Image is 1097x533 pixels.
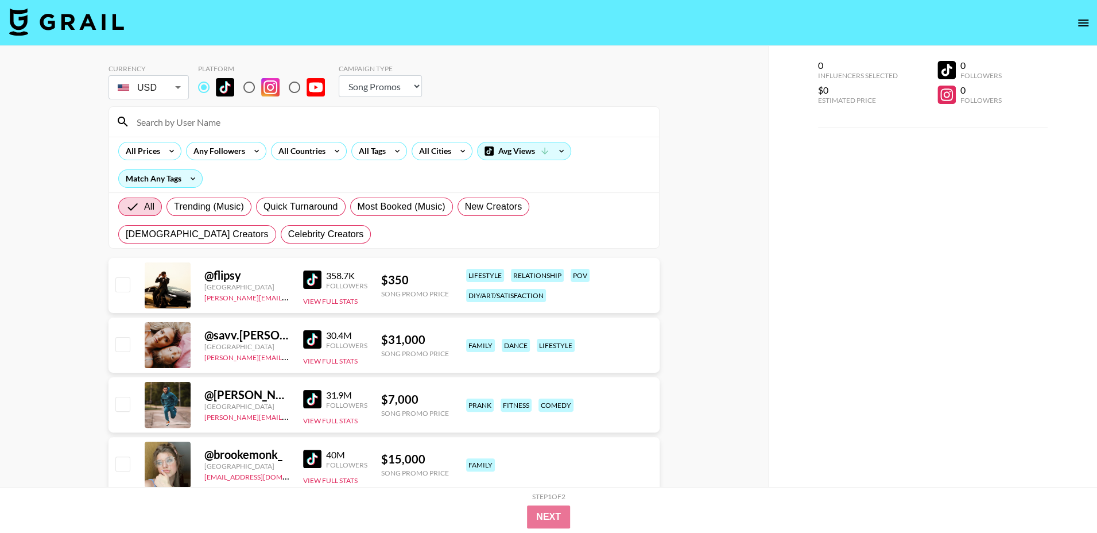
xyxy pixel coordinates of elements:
span: [DEMOGRAPHIC_DATA] Creators [126,227,269,241]
div: All Countries [272,142,328,160]
button: View Full Stats [303,297,358,306]
div: Followers [326,341,367,350]
div: Followers [960,96,1002,105]
div: Match Any Tags [119,170,202,187]
div: 0 [818,60,898,71]
div: Song Promo Price [381,349,449,358]
div: [GEOGRAPHIC_DATA] [204,283,289,291]
div: family [466,339,495,352]
div: Estimated Price [818,96,898,105]
a: [PERSON_NAME][EMAIL_ADDRESS][DOMAIN_NAME] [204,291,374,302]
iframe: Drift Widget Chat Controller [1040,476,1083,519]
div: lifestyle [537,339,575,352]
div: diy/art/satisfaction [466,289,546,302]
div: Song Promo Price [381,469,449,477]
img: TikTok [303,271,321,289]
div: All Cities [412,142,453,160]
div: Followers [960,71,1002,80]
div: Followers [326,281,367,290]
div: 30.4M [326,330,367,341]
div: @ [PERSON_NAME].[PERSON_NAME] [204,388,289,402]
div: Influencers Selected [818,71,898,80]
div: 31.9M [326,389,367,401]
button: View Full Stats [303,357,358,365]
div: Avg Views [478,142,571,160]
div: family [466,458,495,472]
div: [GEOGRAPHIC_DATA] [204,342,289,351]
span: New Creators [465,200,522,214]
div: $ 31,000 [381,333,449,347]
a: [EMAIL_ADDRESS][DOMAIN_NAME] [204,470,320,481]
a: [PERSON_NAME][EMAIL_ADDRESS][DOMAIN_NAME] [204,411,374,422]
img: TikTok [216,78,234,96]
button: View Full Stats [303,476,358,485]
span: Quick Turnaround [263,200,338,214]
div: @ flipsy [204,268,289,283]
button: open drawer [1072,11,1095,34]
div: All Tags [352,142,388,160]
div: comedy [538,399,573,412]
div: USD [111,78,187,98]
div: Campaign Type [339,64,422,73]
div: dance [502,339,530,352]
div: $ 7,000 [381,392,449,407]
div: $ 15,000 [381,452,449,466]
button: Next [527,505,570,528]
img: TikTok [303,450,321,468]
img: YouTube [307,78,325,96]
div: relationship [511,269,564,282]
div: Platform [198,64,334,73]
div: 0 [960,60,1002,71]
div: Followers [326,461,367,469]
div: Currency [108,64,189,73]
div: fitness [501,399,532,412]
input: Search by User Name [130,113,652,131]
div: lifestyle [466,269,504,282]
div: 40M [326,449,367,461]
div: prank [466,399,494,412]
button: View Full Stats [303,416,358,425]
div: Any Followers [187,142,247,160]
div: Step 1 of 2 [532,492,565,501]
img: TikTok [303,390,321,408]
div: All Prices [119,142,162,160]
span: Most Booked (Music) [358,200,445,214]
img: Grail Talent [9,8,124,36]
img: TikTok [303,330,321,349]
img: Instagram [261,78,280,96]
div: [GEOGRAPHIC_DATA] [204,402,289,411]
div: pov [571,269,590,282]
div: Song Promo Price [381,409,449,418]
div: @ savv.[PERSON_NAME] [204,328,289,342]
div: [GEOGRAPHIC_DATA] [204,462,289,470]
div: $0 [818,84,898,96]
div: Followers [326,401,367,410]
span: Celebrity Creators [288,227,364,241]
span: All [144,200,154,214]
span: Trending (Music) [174,200,244,214]
div: 0 [960,84,1002,96]
div: Song Promo Price [381,289,449,298]
div: @ brookemonk_ [204,447,289,462]
div: $ 350 [381,273,449,287]
a: [PERSON_NAME][EMAIL_ADDRESS][DOMAIN_NAME] [204,351,374,362]
div: 358.7K [326,270,367,281]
